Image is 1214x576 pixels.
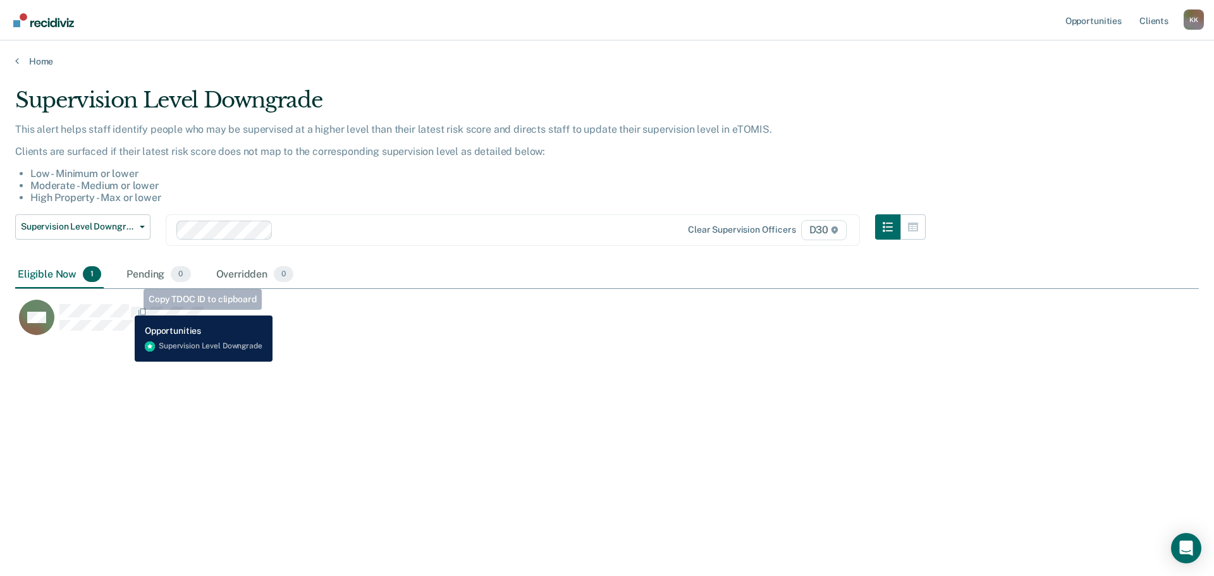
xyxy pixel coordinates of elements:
span: D30 [801,220,847,240]
li: High Property - Max or lower [30,192,926,204]
span: 0 [171,266,190,283]
p: This alert helps staff identify people who may be supervised at a higher level than their latest ... [15,123,926,135]
div: K K [1184,9,1204,30]
button: Supervision Level Downgrade [15,214,150,240]
li: Moderate - Medium or lower [30,180,926,192]
div: Overridden0 [214,261,297,289]
a: Home [15,56,1199,67]
li: Low - Minimum or lower [30,168,926,180]
p: Clients are surfaced if their latest risk score does not map to the corresponding supervision lev... [15,145,926,157]
div: Pending0 [124,261,193,289]
div: CaseloadOpportunityCell-00652457 [15,299,1051,350]
div: Open Intercom Messenger [1171,533,1201,563]
div: Clear supervision officers [688,224,795,235]
span: 0 [274,266,293,283]
img: Recidiviz [13,13,74,27]
div: Eligible Now1 [15,261,104,289]
div: Supervision Level Downgrade [15,87,926,123]
span: 1 [83,266,101,283]
button: Profile dropdown button [1184,9,1204,30]
span: Supervision Level Downgrade [21,221,135,232]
